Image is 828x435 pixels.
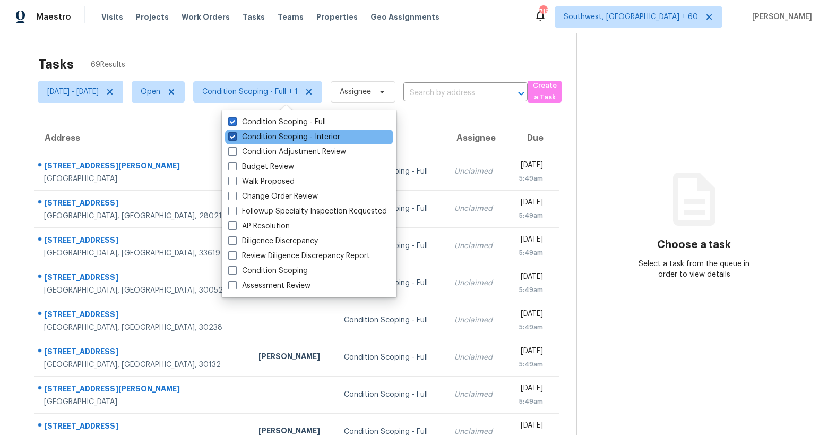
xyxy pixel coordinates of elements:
[44,383,241,397] div: [STREET_ADDRESS][PERSON_NAME]
[136,12,169,22] span: Projects
[316,12,358,22] span: Properties
[258,351,327,364] div: [PERSON_NAME]
[44,346,241,360] div: [STREET_ADDRESS]
[44,421,241,434] div: [STREET_ADDRESS]
[44,235,241,248] div: [STREET_ADDRESS]
[748,12,812,22] span: [PERSON_NAME]
[657,240,731,250] h3: Choose a task
[47,87,99,97] span: [DATE] - [DATE]
[515,309,544,322] div: [DATE]
[344,389,437,400] div: Condition Scoping - Full
[515,197,544,210] div: [DATE]
[454,278,498,288] div: Unclaimed
[454,166,498,177] div: Unclaimed
[514,86,529,101] button: Open
[44,309,241,322] div: [STREET_ADDRESS]
[44,248,241,259] div: [GEOGRAPHIC_DATA], [GEOGRAPHIC_DATA], 33619
[34,123,250,153] th: Address
[403,85,498,101] input: Search by address
[101,12,123,22] span: Visits
[515,383,544,396] div: [DATE]
[515,271,544,285] div: [DATE]
[340,87,371,97] span: Assignee
[515,322,544,332] div: 5:49am
[228,147,346,157] label: Condition Adjustment Review
[533,80,556,104] span: Create a Task
[344,315,437,326] div: Condition Scoping - Full
[44,322,241,333] div: [GEOGRAPHIC_DATA], [GEOGRAPHIC_DATA], 30238
[228,266,308,276] label: Condition Scoping
[454,315,498,326] div: Unclaimed
[278,12,304,22] span: Teams
[44,285,241,296] div: [GEOGRAPHIC_DATA], [GEOGRAPHIC_DATA], 30052
[228,176,295,187] label: Walk Proposed
[228,161,294,172] label: Budget Review
[228,221,290,232] label: AP Resolution
[344,352,437,363] div: Condition Scoping - Full
[446,123,506,153] th: Assignee
[228,117,326,127] label: Condition Scoping - Full
[243,13,265,21] span: Tasks
[228,251,370,261] label: Review Diligence Discrepancy Report
[528,81,562,103] button: Create a Task
[91,59,125,70] span: 69 Results
[370,12,439,22] span: Geo Assignments
[515,248,544,258] div: 5:49am
[454,241,498,251] div: Unclaimed
[228,206,387,217] label: Followup Specialty Inspection Requested
[454,352,498,363] div: Unclaimed
[515,234,544,248] div: [DATE]
[228,280,310,291] label: Assessment Review
[182,12,230,22] span: Work Orders
[228,236,318,246] label: Diligence Discrepancy
[515,346,544,359] div: [DATE]
[228,191,318,202] label: Change Order Review
[515,173,544,184] div: 5:49am
[539,6,547,17] div: 718
[515,396,544,407] div: 5:49am
[44,160,241,174] div: [STREET_ADDRESS][PERSON_NAME]
[515,160,544,173] div: [DATE]
[454,203,498,214] div: Unclaimed
[44,397,241,407] div: [GEOGRAPHIC_DATA]
[38,59,74,70] h2: Tasks
[44,211,241,221] div: [GEOGRAPHIC_DATA], [GEOGRAPHIC_DATA], 28021
[515,285,544,295] div: 5:49am
[36,12,71,22] span: Maestro
[44,198,241,211] div: [STREET_ADDRESS]
[228,132,340,142] label: Condition Scoping - Interior
[454,389,498,400] div: Unclaimed
[202,87,298,97] span: Condition Scoping - Full + 1
[506,123,560,153] th: Due
[515,420,544,433] div: [DATE]
[44,272,241,285] div: [STREET_ADDRESS]
[141,87,160,97] span: Open
[44,174,241,184] div: [GEOGRAPHIC_DATA]
[635,259,752,280] div: Select a task from the queue in order to view details
[44,360,241,370] div: [GEOGRAPHIC_DATA], [GEOGRAPHIC_DATA], 30132
[564,12,698,22] span: Southwest, [GEOGRAPHIC_DATA] + 60
[515,359,544,370] div: 5:49am
[515,210,544,221] div: 5:49am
